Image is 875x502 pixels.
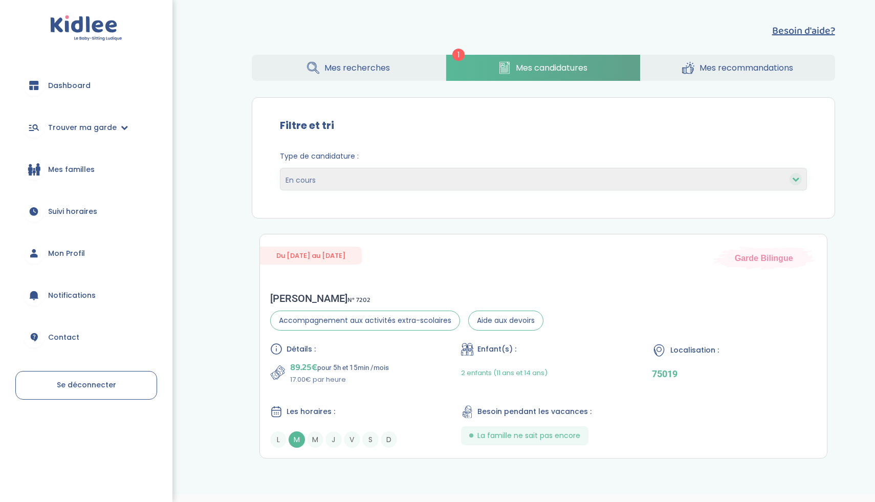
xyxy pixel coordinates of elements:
[270,292,543,304] div: [PERSON_NAME]
[48,332,79,343] span: Contact
[15,151,157,188] a: Mes familles
[57,380,116,390] span: Se déconnecter
[516,61,587,74] span: Mes candidatures
[381,431,397,448] span: D
[270,311,460,331] span: Accompagnement aux activités extra-scolaires
[260,247,362,265] span: Du [DATE] au [DATE]
[290,360,317,375] span: 89.25€
[287,406,335,417] span: Les horaires :
[670,345,719,356] span: Localisation :
[48,164,95,175] span: Mes familles
[735,252,793,264] span: Garde Bilingue
[290,375,389,385] p: 17.00€ par heure
[270,431,287,448] span: L
[48,290,96,301] span: Notifications
[325,431,342,448] span: J
[307,431,323,448] span: M
[362,431,379,448] span: S
[48,80,91,91] span: Dashboard
[461,368,548,378] span: 2 enfants (11 ans et 14 ans)
[477,406,592,417] span: Besoin pendant les vacances :
[641,55,835,81] a: Mes recommandations
[287,344,316,355] span: Détails :
[280,118,334,133] label: Filtre et tri
[15,371,157,400] a: Se déconnecter
[477,430,580,441] span: La famille ne sait pas encore
[280,151,807,162] span: Type de candidature :
[290,360,389,375] p: pour 5h et 15min /mois
[652,368,816,379] p: 75019
[289,431,305,448] span: M
[15,109,157,146] a: Trouver ma garde
[48,206,97,217] span: Suivi horaires
[15,277,157,314] a: Notifications
[477,344,516,355] span: Enfant(s) :
[446,55,640,81] a: Mes candidatures
[347,295,370,305] span: N° 7202
[15,319,157,356] a: Contact
[324,61,390,74] span: Mes recherches
[252,55,446,81] a: Mes recherches
[15,235,157,272] a: Mon Profil
[48,248,85,259] span: Mon Profil
[50,15,122,41] img: logo.svg
[15,193,157,230] a: Suivi horaires
[772,23,835,38] button: Besoin d'aide?
[344,431,360,448] span: V
[699,61,793,74] span: Mes recommandations
[15,67,157,104] a: Dashboard
[468,311,543,331] span: Aide aux devoirs
[452,49,465,61] span: 1
[48,122,117,133] span: Trouver ma garde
